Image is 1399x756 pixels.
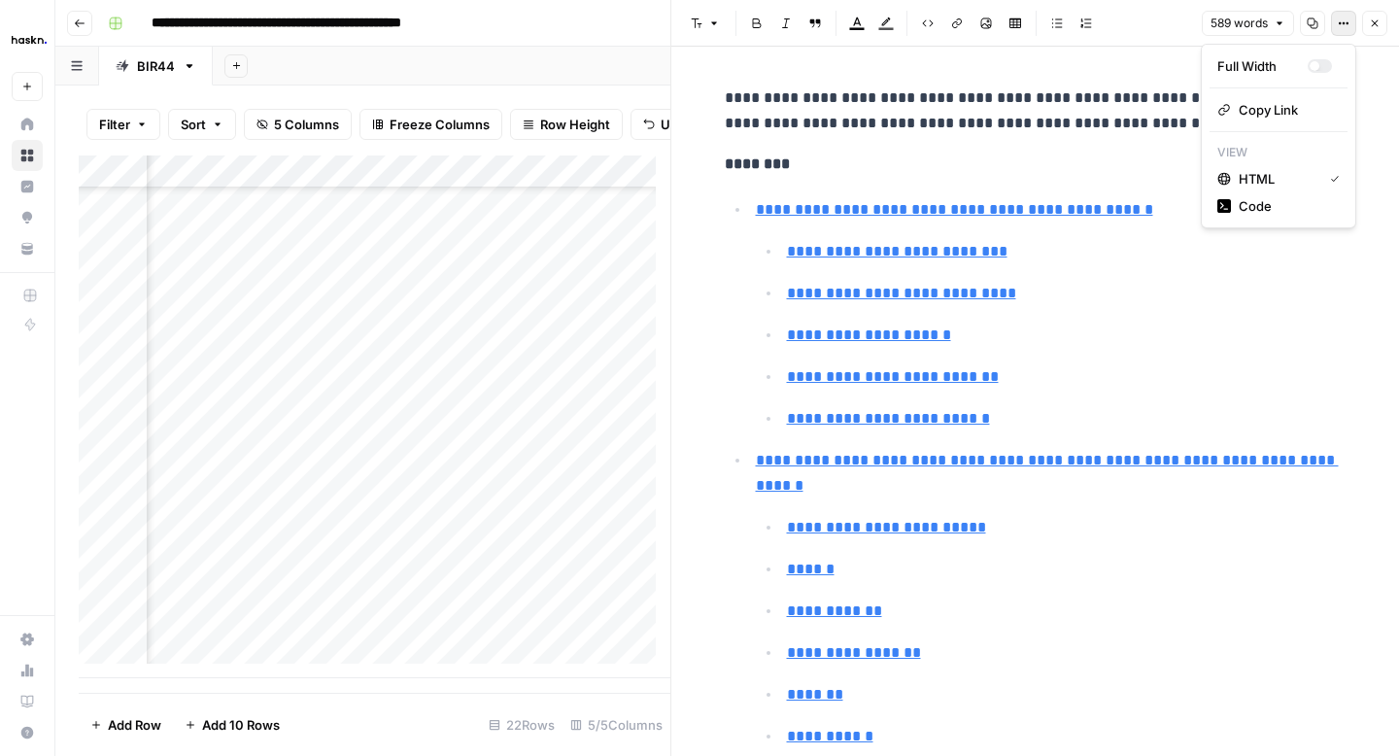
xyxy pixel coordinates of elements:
[359,109,502,140] button: Freeze Columns
[12,22,47,57] img: Haskn Logo
[12,233,43,264] a: Your Data
[12,202,43,233] a: Opportunities
[202,715,280,735] span: Add 10 Rows
[1210,140,1348,165] p: View
[168,109,236,140] button: Sort
[1211,15,1268,32] span: 589 words
[79,709,173,740] button: Add Row
[12,109,43,140] a: Home
[173,709,291,740] button: Add 10 Rows
[661,115,694,134] span: Undo
[12,16,43,64] button: Workspace: Haskn
[390,115,490,134] span: Freeze Columns
[12,624,43,655] a: Settings
[108,715,161,735] span: Add Row
[540,115,610,134] span: Row Height
[1239,196,1332,216] span: Code
[99,115,130,134] span: Filter
[86,109,160,140] button: Filter
[12,171,43,202] a: Insights
[481,709,563,740] div: 22 Rows
[12,717,43,748] button: Help + Support
[1217,56,1308,76] div: Full Width
[12,686,43,717] a: Learning Hub
[1239,100,1332,120] span: Copy Link
[137,56,175,76] div: BIR44
[1239,169,1314,189] span: HTML
[510,109,623,140] button: Row Height
[181,115,206,134] span: Sort
[563,709,670,740] div: 5/5 Columns
[12,655,43,686] a: Usage
[631,109,706,140] button: Undo
[1202,11,1294,36] button: 589 words
[274,115,339,134] span: 5 Columns
[12,140,43,171] a: Browse
[99,47,213,86] a: BIR44
[244,109,352,140] button: 5 Columns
